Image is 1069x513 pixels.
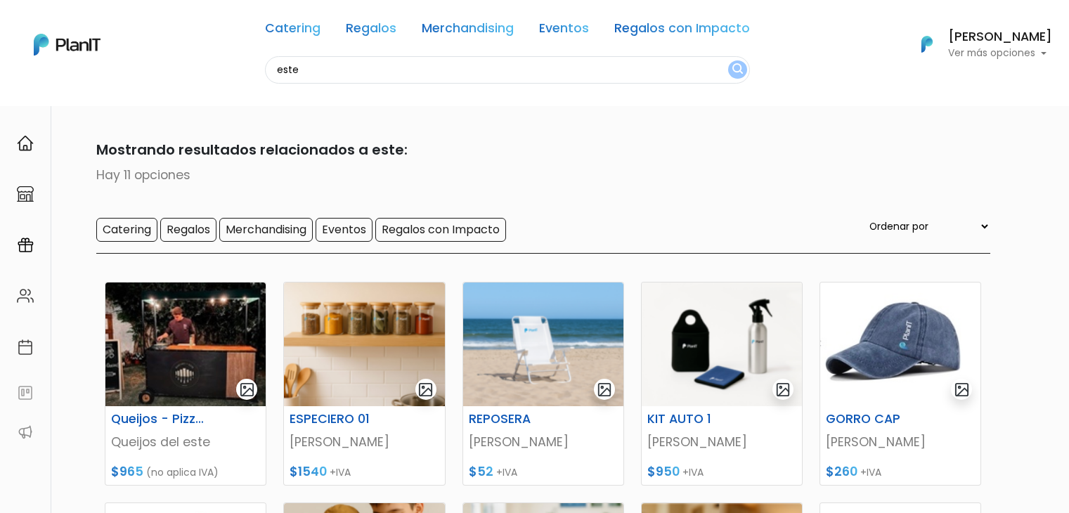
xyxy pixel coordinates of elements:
span: $260 [826,463,857,480]
img: home-e721727adea9d79c4d83392d1f703f7f8bce08238fde08b1acbfd93340b81755.svg [17,135,34,152]
a: Catering [265,22,320,39]
img: gallery-light [775,382,791,398]
input: Regalos [160,218,216,242]
span: $965 [111,463,143,480]
img: gallery-light [417,382,434,398]
p: Hay 11 opciones [79,166,990,184]
img: PlanIt Logo [34,34,101,56]
a: gallery-light ESPECIERO 01 [PERSON_NAME] $1540 +IVA [283,282,445,486]
span: +IVA [682,465,704,479]
img: thumb_Captura_de_pantalla_2025-07-30_175358.png [284,283,444,406]
img: people-662611757002400ad9ed0e3c099ab2801c6687ba6c219adb57efc949bc21e19d.svg [17,287,34,304]
h6: Queijos - Pizza - Empanadas [103,412,214,427]
h6: GORRO CAP [817,412,928,427]
img: gallery-light [597,382,613,398]
input: Buscá regalos, desayunos, y más [265,56,750,84]
img: PlanIt Logo [912,29,942,60]
a: gallery-light Queijos - Pizza - Empanadas Queijos del este $965 (no aplica IVA) [105,282,266,486]
span: +IVA [860,465,881,479]
img: marketplace-4ceaa7011d94191e9ded77b95e3339b90024bf715f7c57f8cf31f2d8c509eaba.svg [17,186,34,202]
a: Regalos con Impacto [614,22,750,39]
img: campaigns-02234683943229c281be62815700db0a1741e53638e28bf9629b52c665b00959.svg [17,237,34,254]
img: thumb_872B7328-1564-4CA6-AE3B-E9AAAE194E89.jpeg [820,283,980,406]
p: [PERSON_NAME] [647,433,796,451]
span: $52 [469,463,493,480]
span: $950 [647,463,680,480]
p: Ver más opciones [948,48,1052,58]
h6: REPOSERA [460,412,571,427]
p: [PERSON_NAME] [290,433,439,451]
span: $1540 [290,463,327,480]
button: PlanIt Logo [PERSON_NAME] Ver más opciones [903,26,1052,63]
a: Regalos [346,22,396,39]
input: Merchandising [219,218,313,242]
p: [PERSON_NAME] [826,433,975,451]
a: gallery-light KIT AUTO 1 [PERSON_NAME] $950 +IVA [641,282,803,486]
span: +IVA [496,465,517,479]
h6: KIT AUTO 1 [639,412,750,427]
input: Eventos [316,218,372,242]
img: gallery-light [239,382,255,398]
img: search_button-432b6d5273f82d61273b3651a40e1bd1b912527efae98b1b7a1b2c0702e16a8d.svg [732,63,743,77]
a: gallery-light GORRO CAP [PERSON_NAME] $260 +IVA [819,282,981,486]
img: thumb_Captura_de_pantalla_2025-08-04_094915.png [642,283,802,406]
a: gallery-light REPOSERA [PERSON_NAME] $52 +IVA [462,282,624,486]
p: [PERSON_NAME] [469,433,618,451]
p: Queijos del este [111,433,260,451]
img: feedback-78b5a0c8f98aac82b08bfc38622c3050aee476f2c9584af64705fc4e61158814.svg [17,384,34,401]
span: (no aplica IVA) [146,465,219,479]
img: partners-52edf745621dab592f3b2c58e3bca9d71375a7ef29c3b500c9f145b62cc070d4.svg [17,424,34,441]
h6: [PERSON_NAME] [948,31,1052,44]
p: Mostrando resultados relacionados a este: [79,139,990,160]
input: Regalos con Impacto [375,218,506,242]
img: gallery-light [954,382,970,398]
a: Merchandising [422,22,514,39]
img: thumb_646A26EC-F46C-4AAD-8C10-8B91FE9B7F6C.jpeg [105,283,266,406]
h6: ESPECIERO 01 [281,412,392,427]
a: Eventos [539,22,589,39]
input: Catering [96,218,157,242]
span: +IVA [330,465,351,479]
img: calendar-87d922413cdce8b2cf7b7f5f62616a5cf9e4887200fb71536465627b3292af00.svg [17,339,34,356]
img: thumb_Captura_de_pantalla_2025-08-04_093739.png [463,283,623,406]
